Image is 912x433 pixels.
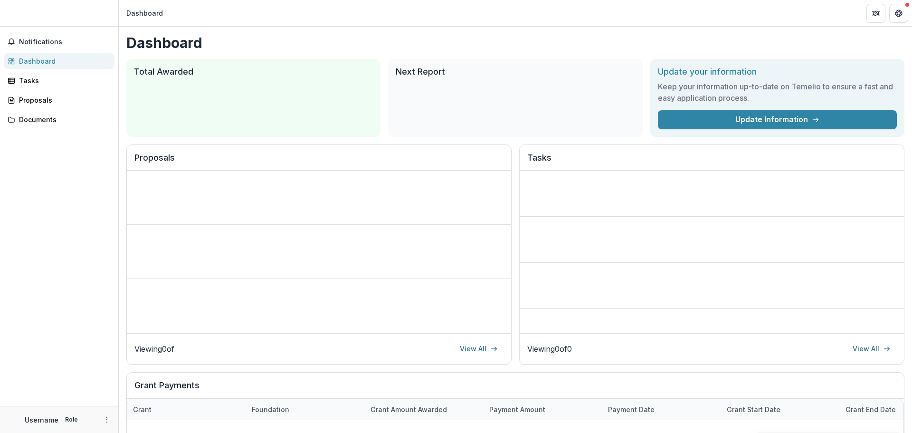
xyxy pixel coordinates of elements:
[454,341,503,356] a: View All
[527,153,896,171] h2: Tasks
[4,73,114,88] a: Tasks
[866,4,885,23] button: Partners
[4,92,114,108] a: Proposals
[889,4,908,23] button: Get Help
[4,53,114,69] a: Dashboard
[134,380,896,398] h2: Grant Payments
[134,153,503,171] h2: Proposals
[101,414,113,425] button: More
[19,115,107,125] div: Documents
[396,67,635,77] h2: Next Report
[25,415,58,425] p: Username
[19,56,107,66] div: Dashboard
[4,34,114,49] button: Notifications
[19,76,107,86] div: Tasks
[19,38,111,46] span: Notifications
[134,343,174,355] p: Viewing 0 of
[126,34,904,51] h1: Dashboard
[123,6,167,20] nav: breadcrumb
[126,8,163,18] div: Dashboard
[19,95,107,105] div: Proposals
[658,81,897,104] h3: Keep your information up-to-date on Temelio to ensure a fast and easy application process.
[134,67,373,77] h2: Total Awarded
[847,341,896,356] a: View All
[4,112,114,127] a: Documents
[658,67,897,77] h2: Update your information
[62,415,81,424] p: Role
[658,110,897,129] a: Update Information
[527,343,572,355] p: Viewing 0 of 0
